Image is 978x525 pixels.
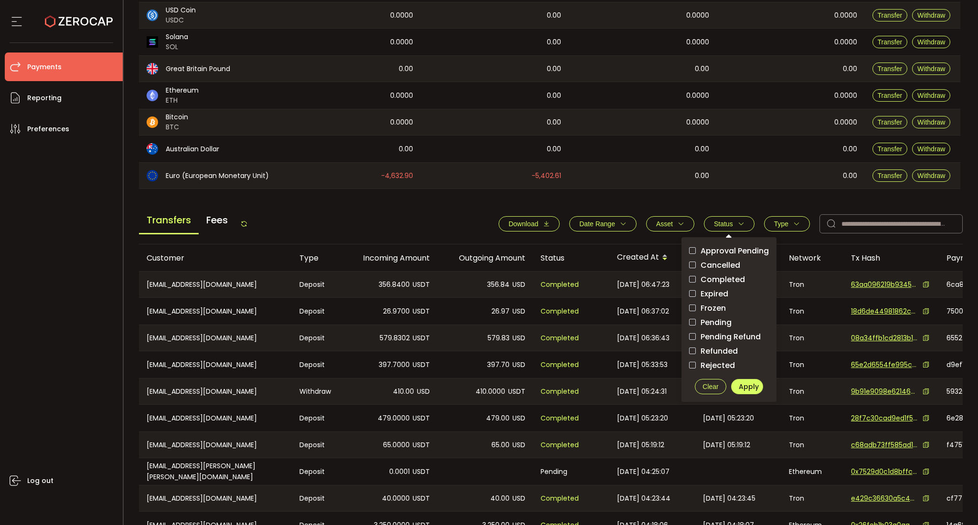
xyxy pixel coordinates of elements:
[147,36,158,48] img: sol_portfolio.png
[486,413,510,424] span: 479.00
[872,116,908,128] button: Transfer
[912,36,950,48] button: Withdraw
[389,466,410,477] span: 0.0001
[781,405,843,431] div: Tron
[378,413,410,424] span: 479.0000
[139,458,292,485] div: [EMAIL_ADDRESS][PERSON_NAME][PERSON_NAME][DOMAIN_NAME]
[878,145,903,153] span: Transfer
[617,466,670,477] span: [DATE] 04:25:07
[417,386,430,397] span: USD
[781,252,843,263] div: Network
[878,38,903,46] span: Transfer
[382,493,410,504] span: 40.0000
[851,333,918,343] span: 08a34ffb1cd2813b1e4da4f2088ec6241a79d93f51502011766f93b483d1b9ed
[166,122,188,132] span: BTC
[702,383,718,390] span: Clear
[476,386,505,397] span: 410.0000
[147,63,158,74] img: gbp_portfolio.svg
[695,170,709,181] span: 0.00
[292,272,342,297] div: Deposit
[834,117,857,128] span: 0.0000
[703,440,750,451] span: [DATE] 05:19:12
[139,207,199,234] span: Transfers
[512,440,525,451] span: USD
[27,60,62,74] span: Payments
[686,117,709,128] span: 0.0000
[139,298,292,325] div: [EMAIL_ADDRESS][DOMAIN_NAME]
[147,116,158,128] img: btc_portfolio.svg
[547,90,561,101] span: 0.00
[147,143,158,155] img: aud_portfolio.svg
[508,386,525,397] span: USDT
[541,333,579,344] span: Completed
[872,143,908,155] button: Transfer
[139,351,292,378] div: [EMAIL_ADDRESS][DOMAIN_NAME]
[342,252,437,263] div: Incoming Amount
[917,118,945,126] span: Withdraw
[139,378,292,404] div: [EMAIL_ADDRESS][DOMAIN_NAME]
[851,413,918,423] span: 28f7c30cad9ed1f5925e16573eb0c05795b257d9ea2ada37a2984656162ae7fc
[399,144,413,155] span: 0.00
[292,325,342,351] div: Deposit
[781,378,843,404] div: Tron
[541,440,579,451] span: Completed
[390,117,413,128] span: 0.0000
[413,466,430,477] span: USDT
[834,90,857,101] span: 0.0000
[703,413,754,424] span: [DATE] 05:23:20
[166,32,188,42] span: Solana
[139,485,292,511] div: [EMAIL_ADDRESS][DOMAIN_NAME]
[487,279,510,290] span: 356.84
[851,467,918,477] span: 0x7529d0c1d8bffca50e36c45243b1879885e6d9150d26c8fe588906a037f6e44f
[27,474,53,488] span: Log out
[781,325,843,351] div: Tron
[139,252,292,263] div: Customer
[917,65,945,73] span: Withdraw
[851,440,918,450] span: c68adb73ff585ad1b79429f5de135b0b9c55e03dd995398b2366d7df5ac1bc2f
[912,63,950,75] button: Withdraw
[547,117,561,128] span: 0.00
[917,11,945,19] span: Withdraw
[617,386,667,397] span: [DATE] 05:24:31
[488,333,510,344] span: 579.83
[579,220,615,228] span: Date Range
[292,458,342,485] div: Deposit
[617,440,664,451] span: [DATE] 05:19:12
[292,252,342,263] div: Type
[686,90,709,101] span: 0.0000
[490,493,510,504] span: 40.00
[292,405,342,431] div: Deposit
[917,92,945,99] span: Withdraw
[147,10,158,21] img: usdc_portfolio.svg
[851,387,918,397] span: 9b91e9098e62146d42cb83c92e825571da43602dca8e32f4f8191f6478cf56c8
[512,306,525,317] span: USD
[27,122,69,136] span: Preferences
[878,65,903,73] span: Transfer
[569,216,637,231] button: Date Range
[617,279,670,290] span: [DATE] 06:47:23
[696,246,769,255] span: Approval Pending
[696,275,745,284] span: Completed
[851,280,918,290] span: 63aa096219b9345e51bde651f70c7bc6bc0d5386083f0c79941bc32aab4e88e2
[872,63,908,75] button: Transfer
[872,169,908,182] button: Transfer
[912,143,950,155] button: Withdraw
[491,440,510,451] span: 65.00
[834,10,857,21] span: 0.0000
[689,245,769,371] div: checkbox-group
[512,493,525,504] span: USD
[617,359,668,370] span: [DATE] 05:33:53
[541,493,579,504] span: Completed
[703,493,755,504] span: [DATE] 04:23:45
[878,172,903,179] span: Transfer
[739,382,759,391] span: Apply
[851,493,918,504] span: e429c36630a5c48dccbca4703dbf8b508c4ead1e8a55a90194075df808ea216f
[696,361,735,370] span: Rejected
[199,207,235,233] span: Fees
[166,95,199,105] span: ETH
[843,252,939,263] div: Tx Hash
[512,333,525,344] span: USD
[166,112,188,122] span: Bitcoin
[292,485,342,511] div: Deposit
[166,85,199,95] span: Ethereum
